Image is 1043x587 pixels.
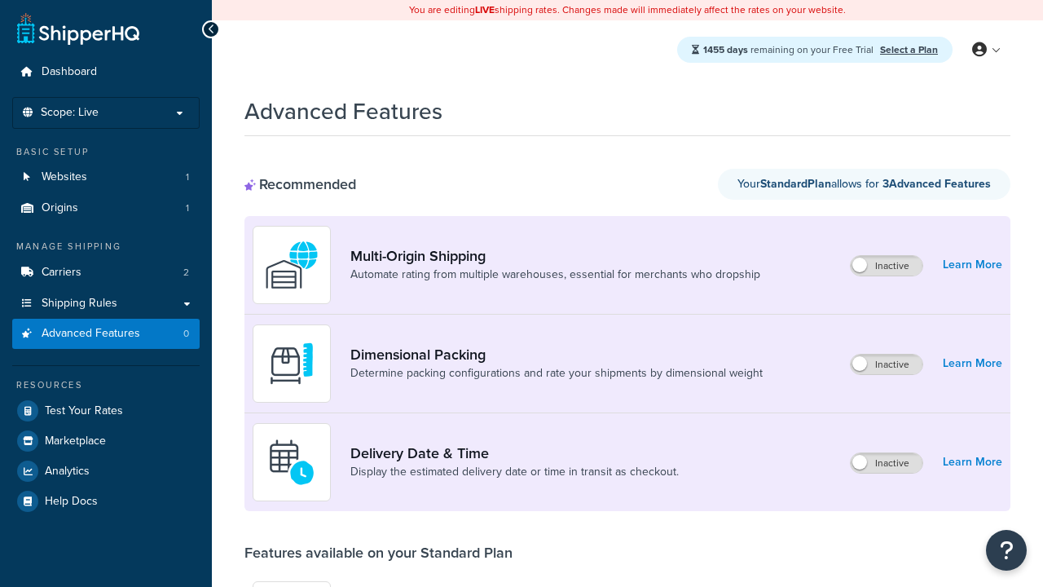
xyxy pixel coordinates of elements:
strong: 1455 days [703,42,748,57]
div: Basic Setup [12,145,200,159]
a: Analytics [12,457,200,486]
a: Shipping Rules [12,289,200,319]
a: Help Docs [12,487,200,516]
li: Advanced Features [12,319,200,349]
h1: Advanced Features [244,95,442,127]
img: gfkeb5ejjkALwAAAABJRU5ErkJggg== [263,434,320,491]
a: Origins1 [12,193,200,223]
span: Analytics [45,465,90,479]
span: Your allows for [737,175,882,192]
span: Shipping Rules [42,297,117,311]
b: LIVE [475,2,495,17]
a: Dashboard [12,57,200,87]
span: remaining on your Free Trial [703,42,876,57]
span: 2 [183,266,189,280]
span: Scope: Live [41,106,99,120]
span: Test Your Rates [45,404,123,418]
div: Features available on your Standard Plan [244,544,513,562]
a: Advanced Features0 [12,319,200,349]
a: Test Your Rates [12,396,200,426]
span: Carriers [42,266,81,280]
label: Inactive [851,355,922,374]
div: Recommended [244,175,356,193]
a: Learn More [943,451,1002,474]
div: Resources [12,378,200,392]
a: Learn More [943,254,1002,276]
span: Origins [42,201,78,215]
a: Websites1 [12,162,200,192]
span: Dashboard [42,65,97,79]
button: Open Resource Center [986,530,1027,571]
label: Inactive [851,453,922,473]
span: 1 [186,170,189,184]
img: WatD5o0RtDAAAAAElFTkSuQmCC [263,236,320,293]
strong: 3 Advanced Feature s [882,175,991,192]
strong: Standard Plan [760,175,831,192]
div: Manage Shipping [12,240,200,254]
a: Marketplace [12,426,200,456]
label: Inactive [851,256,922,276]
li: Websites [12,162,200,192]
span: Help Docs [45,495,98,509]
a: Select a Plan [880,42,938,57]
li: Origins [12,193,200,223]
a: Delivery Date & Time [350,444,679,462]
a: Determine packing configurations and rate your shipments by dimensional weight [350,365,763,382]
li: Carriers [12,258,200,288]
span: Websites [42,170,87,184]
span: Marketplace [45,435,106,448]
img: DTVBYsAAAAAASUVORK5CYII= [263,335,320,392]
a: Display the estimated delivery date or time in transit as checkout. [350,464,679,480]
span: Advanced Features [42,327,140,341]
a: Carriers2 [12,258,200,288]
a: Multi-Origin Shipping [350,247,760,265]
a: Automate rating from multiple warehouses, essential for merchants who dropship [350,267,760,283]
a: Learn More [943,352,1002,375]
a: Dimensional Packing [350,346,763,364]
span: 1 [186,201,189,215]
span: 0 [183,327,189,341]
